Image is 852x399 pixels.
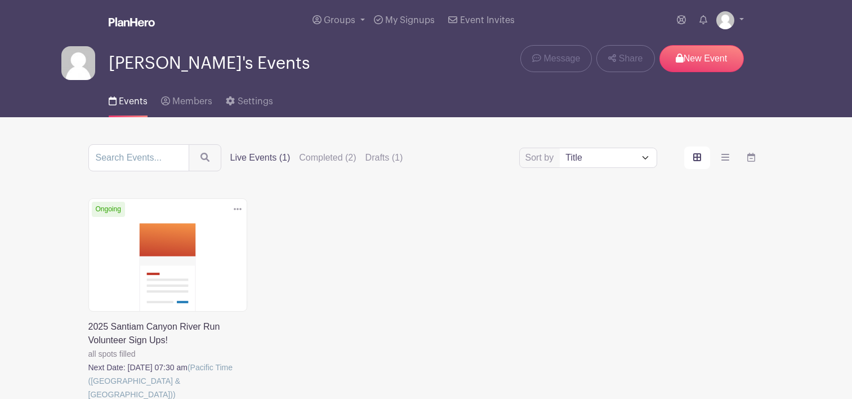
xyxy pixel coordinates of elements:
[684,147,764,169] div: order and view
[659,45,744,72] p: New Event
[596,45,654,72] a: Share
[385,16,435,25] span: My Signups
[619,52,643,65] span: Share
[226,81,273,117] a: Settings
[365,151,403,165] label: Drafts (1)
[324,16,355,25] span: Groups
[460,16,515,25] span: Event Invites
[161,81,212,117] a: Members
[299,151,356,165] label: Completed (2)
[172,97,212,106] span: Members
[525,151,557,165] label: Sort by
[109,81,148,117] a: Events
[238,97,273,106] span: Settings
[61,46,95,80] img: default-ce2991bfa6775e67f084385cd625a349d9dcbb7a52a09fb2fda1e96e2d18dcdb.png
[230,151,403,165] div: filters
[109,54,310,73] span: [PERSON_NAME]'s Events
[230,151,291,165] label: Live Events (1)
[119,97,148,106] span: Events
[109,17,155,26] img: logo_white-6c42ec7e38ccf1d336a20a19083b03d10ae64f83f12c07503d8b9e83406b4c7d.svg
[520,45,592,72] a: Message
[543,52,580,65] span: Message
[716,11,734,29] img: default-ce2991bfa6775e67f084385cd625a349d9dcbb7a52a09fb2fda1e96e2d18dcdb.png
[88,144,189,171] input: Search Events...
